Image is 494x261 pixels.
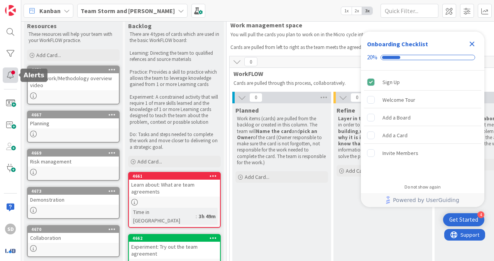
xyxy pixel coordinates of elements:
div: 3h 49m [197,212,218,221]
img: avatar [5,245,16,256]
span: 3x [362,7,372,15]
div: Do not show again [404,184,441,190]
a: 4661Learn about: What are team agreementsTime in [GEOGRAPHIC_DATA]:3h 49m [128,172,221,228]
div: 4662 [129,235,220,242]
div: Checklist progress: 20% [367,54,478,61]
div: Risk management [28,157,119,167]
div: 4662Experiment: Try out the team agreement [129,235,220,259]
b: Team Storm and [PERSON_NAME] [81,7,175,15]
div: Onboarding Checklist [367,39,428,49]
div: Framework/Methodology overview video [28,73,119,90]
span: 2x [352,7,362,15]
span: 0 [249,93,262,102]
div: Planning [28,118,119,128]
div: 4670 [31,227,119,232]
p: Do: Tasks and steps needed to complete the work and move closer to delivering on a strategic goal. [130,131,219,150]
div: 4673 [31,189,119,194]
div: 4661Learn about: What are team agreements [129,173,220,197]
span: Support [16,1,35,10]
div: Welcome Tour [382,95,415,104]
span: Refine [337,106,355,114]
div: Checklist Container [361,32,484,207]
p: that the team needs in order to understand , and other information needed before starting to solv... [338,116,428,160]
span: 0 [244,57,257,66]
span: : [196,212,197,221]
div: 4671Framework/Methodology overview video [28,66,119,90]
span: Powered by UserGuiding [393,195,459,205]
span: Add Card... [245,173,269,180]
a: 4667Planning [27,111,120,143]
div: 4670 [28,226,119,233]
strong: pick an Owner [237,128,318,141]
span: Planned [235,106,259,114]
div: 4662 [132,236,220,241]
span: 0 [350,93,364,102]
div: 4670Collaboration [28,226,119,243]
div: Welcome Tour is incomplete. [364,91,481,108]
div: 4667 [28,111,119,118]
div: Add a Card [382,131,408,140]
a: 4670Collaboration [27,225,120,257]
div: Add a Board [382,113,411,122]
input: Quick Filter... [381,4,438,18]
div: 4669 [31,150,119,156]
div: Sign Up is complete. [364,74,481,91]
div: Add a Board is incomplete. [364,109,481,126]
div: 4671 [31,67,119,72]
a: 4671Framework/Methodology overview video [27,66,120,104]
p: Experiment: A constrained activity that will require 1 of mare skills learned and the knowledge o... [130,94,219,125]
a: 4669Risk management [27,149,120,181]
div: 4673Demonstration [28,188,119,205]
div: 4661 [132,173,220,179]
a: 4673Demonstration [27,187,120,219]
img: Visit kanbanzone.com [5,5,16,16]
div: Learn about: What are team agreements [129,180,220,197]
span: Kanban [39,6,61,15]
div: 4661 [129,173,220,180]
span: Add Card... [36,52,61,59]
p: Work items (cards) are pulled from the backlog or created in this column. The team will and of th... [237,116,327,166]
div: 20% [367,54,377,61]
div: 4 [477,211,484,218]
div: 4669 [28,150,119,157]
span: Add Card... [137,158,162,165]
span: Resources [27,22,57,30]
div: Checklist items [361,71,484,179]
strong: what they are building [338,121,420,134]
span: Backlog [128,22,152,30]
div: 4673 [28,188,119,195]
div: Collaboration [28,233,119,243]
div: Invite Members [382,148,418,158]
span: Add Card... [346,167,370,174]
div: Close Checklist [466,38,478,50]
div: 4667 [31,112,119,118]
div: Experiment: Try out the team agreement [129,242,220,259]
div: Time in [GEOGRAPHIC_DATA] [131,208,196,225]
div: Footer [361,193,484,207]
div: Add a Card is incomplete. [364,127,481,144]
p: Practice: Provides a skill to practice which allows the team to leverage knowledge gained from 1 ... [130,69,219,88]
div: SD [5,224,16,234]
h5: Alerts [24,72,44,79]
p: These resources will help your team with your WorkFLOW practice. [29,31,118,44]
span: 1x [341,7,352,15]
div: Sign Up [382,77,400,87]
div: 4667Planning [28,111,119,128]
div: Invite Members is incomplete. [364,145,481,162]
div: Demonstration [28,195,119,205]
div: Get Started [449,216,478,224]
div: Open Get Started checklist, remaining modules: 4 [443,213,484,226]
strong: who they are building it for, why it is important, how will you know that you are done [338,128,428,147]
div: 4669Risk management [28,150,119,167]
a: Powered by UserGuiding [365,193,480,207]
p: There are 4 types of cards which are used in the basic WorkFLOW board: [130,31,219,44]
strong: Name the card [256,128,292,135]
div: 4671 [28,66,119,73]
p: Learning: Directing the team to qualified refences and source materials [130,50,219,63]
strong: Layer in the details [338,115,386,122]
